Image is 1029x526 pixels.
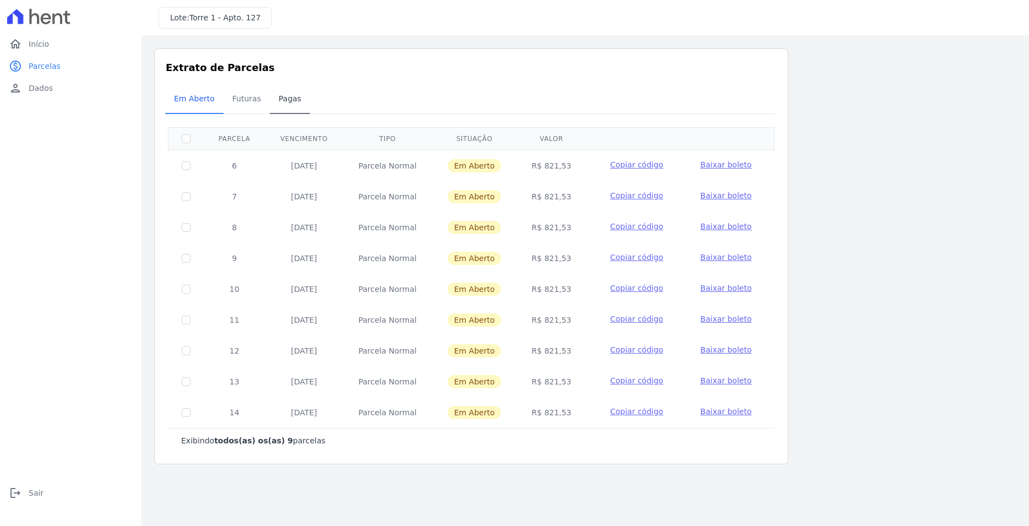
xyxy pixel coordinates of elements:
td: 6 [204,150,265,181]
span: Em Aberto [448,313,502,327]
a: Baixar boleto [700,344,752,355]
span: Baixar boleto [700,222,752,231]
a: paidParcelas [4,55,137,77]
span: Em Aberto [448,406,502,419]
span: Em Aberto [167,88,221,110]
span: Em Aberto [448,344,502,357]
td: [DATE] [265,274,343,305]
a: Baixar boleto [700,221,752,232]
i: home [9,37,22,51]
td: Parcela Normal [343,397,432,428]
span: Em Aberto [448,159,502,172]
button: Copiar código [600,283,674,294]
button: Copiar código [600,406,674,417]
span: Copiar código [610,407,663,416]
td: 8 [204,212,265,243]
td: 14 [204,397,265,428]
span: Copiar código [610,345,663,354]
button: Copiar código [600,375,674,386]
span: Sair [29,487,43,498]
td: [DATE] [265,366,343,397]
td: Parcela Normal [343,212,432,243]
a: Pagas [270,85,310,114]
td: Parcela Normal [343,274,432,305]
td: Parcela Normal [343,366,432,397]
h3: Extrato de Parcelas [166,60,777,75]
th: Parcela [204,127,265,150]
span: Copiar código [610,376,663,385]
span: Copiar código [610,253,663,262]
td: [DATE] [265,212,343,243]
span: Copiar código [610,160,663,169]
p: Exibindo parcelas [181,435,325,446]
td: 12 [204,335,265,366]
td: Parcela Normal [343,181,432,212]
h3: Lote: [170,12,260,24]
span: Torre 1 - Apto. 127 [189,13,261,22]
td: 13 [204,366,265,397]
button: Copiar código [600,313,674,324]
td: 7 [204,181,265,212]
button: Copiar código [600,159,674,170]
td: R$ 821,53 [516,335,586,366]
td: [DATE] [265,397,343,428]
td: R$ 821,53 [516,212,586,243]
th: Situação [432,127,517,150]
span: Baixar boleto [700,284,752,292]
td: R$ 821,53 [516,150,586,181]
td: [DATE] [265,335,343,366]
span: Em Aberto [448,221,502,234]
a: logoutSair [4,482,137,504]
span: Em Aberto [448,190,502,203]
td: R$ 821,53 [516,243,586,274]
td: [DATE] [265,243,343,274]
span: Parcelas [29,61,61,72]
td: [DATE] [265,181,343,212]
span: Baixar boleto [700,191,752,200]
span: Copiar código [610,284,663,292]
td: R$ 821,53 [516,274,586,305]
i: logout [9,486,22,500]
a: Baixar boleto [700,406,752,417]
span: Início [29,39,49,50]
th: Vencimento [265,127,343,150]
span: Em Aberto [448,252,502,265]
a: Baixar boleto [700,283,752,294]
a: Baixar boleto [700,252,752,263]
a: Baixar boleto [700,375,752,386]
a: homeInício [4,33,137,55]
a: Baixar boleto [700,190,752,201]
button: Copiar código [600,221,674,232]
span: Baixar boleto [700,407,752,416]
td: Parcela Normal [343,150,432,181]
td: R$ 821,53 [516,181,586,212]
a: Baixar boleto [700,159,752,170]
span: Em Aberto [448,375,502,388]
td: R$ 821,53 [516,305,586,335]
a: Baixar boleto [700,313,752,324]
td: Parcela Normal [343,305,432,335]
td: 9 [204,243,265,274]
td: [DATE] [265,150,343,181]
span: Baixar boleto [700,345,752,354]
span: Baixar boleto [700,253,752,262]
span: Copiar código [610,222,663,231]
a: Futuras [224,85,270,114]
span: Em Aberto [448,283,502,296]
span: Pagas [272,88,308,110]
span: Copiar código [610,191,663,200]
span: Dados [29,83,53,94]
span: Copiar código [610,314,663,323]
button: Copiar código [600,344,674,355]
td: R$ 821,53 [516,397,586,428]
a: personDados [4,77,137,99]
td: 10 [204,274,265,305]
i: paid [9,59,22,73]
td: R$ 821,53 [516,366,586,397]
button: Copiar código [600,252,674,263]
th: Tipo [343,127,432,150]
b: todos(as) os(as) 9 [214,436,293,445]
i: person [9,82,22,95]
a: Em Aberto [165,85,224,114]
td: Parcela Normal [343,243,432,274]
